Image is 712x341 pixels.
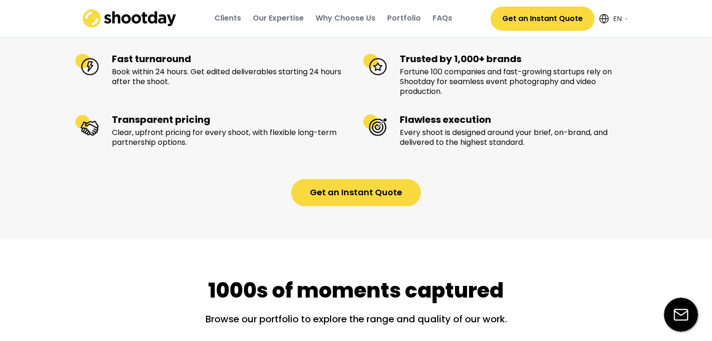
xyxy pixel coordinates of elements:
[75,114,99,137] img: Transparent pricing
[75,53,99,76] img: Fast turnaround
[599,14,609,23] img: Icon%20feather-globe%20%281%29.svg
[400,128,637,148] div: Every shoot is designed around your brief, on-brand, and delivered to the highest standard.
[291,179,421,206] button: Get an Instant Quote
[387,13,421,23] div: Portfolio
[112,114,349,126] div: Transparent pricing
[208,276,504,305] div: 1000s of moments captured
[316,13,375,23] div: Why Choose Us
[112,128,349,148] div: Clear, upfront pricing for every shoot, with flexible long-term partnership options.
[214,13,241,23] div: Clients
[363,53,387,76] img: Trusted by 1,000+ brands
[491,7,595,31] button: Get an Instant Quote
[433,13,452,23] div: FAQs
[664,298,698,332] img: email-icon%20%281%29.svg
[400,114,637,126] div: Flawless execution
[112,67,349,87] div: Book within 24 hours. Get edited deliverables starting 24 hours after the shoot.
[400,67,637,96] div: Fortune 100 companies and fast-growing startups rely on Shootday for seamless event photography a...
[169,312,543,333] div: Browse our portfolio to explore the range and quality of our work.
[112,53,349,65] div: Fast turnaround
[400,53,637,65] div: Trusted by 1,000+ brands
[363,114,387,137] img: Flawless execution
[253,13,304,23] div: Our Expertise
[83,9,176,28] img: shootday_logo.png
